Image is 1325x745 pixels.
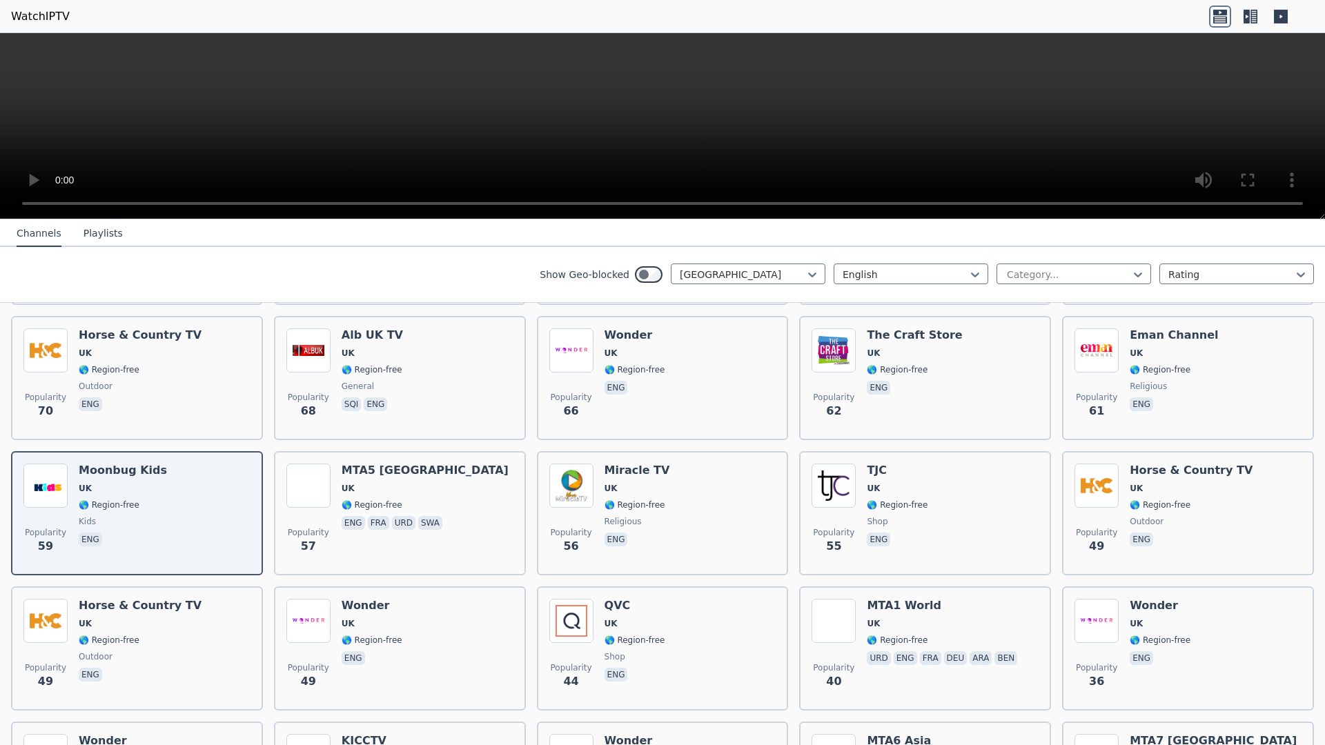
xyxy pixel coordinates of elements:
p: sqi [342,397,362,411]
span: UK [1130,348,1143,359]
img: MTA5 Africa [286,464,331,508]
span: 🌎 Region-free [79,499,139,510]
span: Popularity [813,392,854,403]
h6: Horse & Country TV [1130,464,1253,477]
p: eng [1130,651,1153,665]
h6: Wonder [605,328,665,342]
p: eng [867,381,890,395]
span: Popularity [288,527,329,538]
img: Wonder [549,328,593,372]
span: 59 [38,538,53,555]
h6: Wonder [1130,599,1190,613]
p: swa [418,516,442,530]
span: Popularity [551,662,592,673]
span: 70 [38,403,53,419]
span: general [342,381,374,392]
span: UK [79,348,92,359]
h6: Horse & Country TV [79,599,202,613]
p: eng [79,668,102,682]
span: UK [605,348,618,359]
p: ara [970,651,992,665]
span: shop [605,651,625,662]
p: ben [994,651,1017,665]
span: Popularity [288,392,329,403]
label: Show Geo-blocked [540,268,629,281]
h6: Eman Channel [1130,328,1218,342]
img: Eman Channel [1074,328,1119,372]
span: Popularity [1076,527,1117,538]
span: 🌎 Region-free [1130,635,1190,646]
span: religious [1130,381,1167,392]
p: eng [79,397,102,411]
span: 🌎 Region-free [342,499,402,510]
p: eng [867,533,890,546]
p: eng [605,533,628,546]
span: UK [79,483,92,494]
span: Popularity [1076,662,1117,673]
span: Popularity [288,662,329,673]
span: shop [867,516,887,527]
button: Channels [17,221,61,247]
span: Popularity [551,527,592,538]
span: UK [867,618,880,629]
p: eng [342,651,365,665]
span: 61 [1089,403,1104,419]
span: kids [79,516,96,527]
span: 40 [826,673,841,690]
img: Alb UK TV [286,328,331,372]
span: 55 [826,538,841,555]
span: UK [342,348,355,359]
span: Popularity [551,392,592,403]
span: outdoor [79,381,112,392]
span: UK [1130,483,1143,494]
span: 🌎 Region-free [867,499,927,510]
span: 🌎 Region-free [79,364,139,375]
p: eng [1130,533,1153,546]
span: UK [1130,618,1143,629]
img: Horse & Country TV [1074,464,1119,508]
h6: Miracle TV [605,464,670,477]
span: Popularity [813,527,854,538]
span: 🌎 Region-free [867,635,927,646]
span: UK [605,483,618,494]
img: The Craft Store [812,328,856,372]
span: 🌎 Region-free [1130,364,1190,375]
img: Horse & Country TV [23,599,68,643]
img: Moonbug Kids [23,464,68,508]
h6: Moonbug Kids [79,464,167,477]
p: eng [894,651,917,665]
span: 36 [1089,673,1104,690]
a: WatchIPTV [11,8,70,25]
span: outdoor [1130,516,1164,527]
img: Wonder [286,599,331,643]
img: Miracle TV [549,464,593,508]
h6: MTA5 [GEOGRAPHIC_DATA] [342,464,509,477]
span: 68 [301,403,316,419]
span: 🌎 Region-free [605,635,665,646]
p: eng [364,397,387,411]
span: Popularity [25,392,66,403]
img: Horse & Country TV [23,328,68,372]
h6: QVC [605,599,665,613]
span: UK [342,618,355,629]
span: 🌎 Region-free [342,364,402,375]
p: urd [392,516,415,530]
span: religious [605,516,642,527]
span: UK [867,483,880,494]
span: Popularity [25,527,66,538]
span: Popularity [25,662,66,673]
span: 49 [1089,538,1104,555]
p: eng [1130,397,1153,411]
span: UK [605,618,618,629]
span: 🌎 Region-free [1130,499,1190,510]
p: urd [867,651,890,665]
span: outdoor [79,651,112,662]
span: UK [79,618,92,629]
p: deu [944,651,968,665]
img: TJC [812,464,856,508]
span: 🌎 Region-free [79,635,139,646]
span: 57 [301,538,316,555]
span: Popularity [1076,392,1117,403]
h6: The Craft Store [867,328,962,342]
h6: TJC [867,464,927,477]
